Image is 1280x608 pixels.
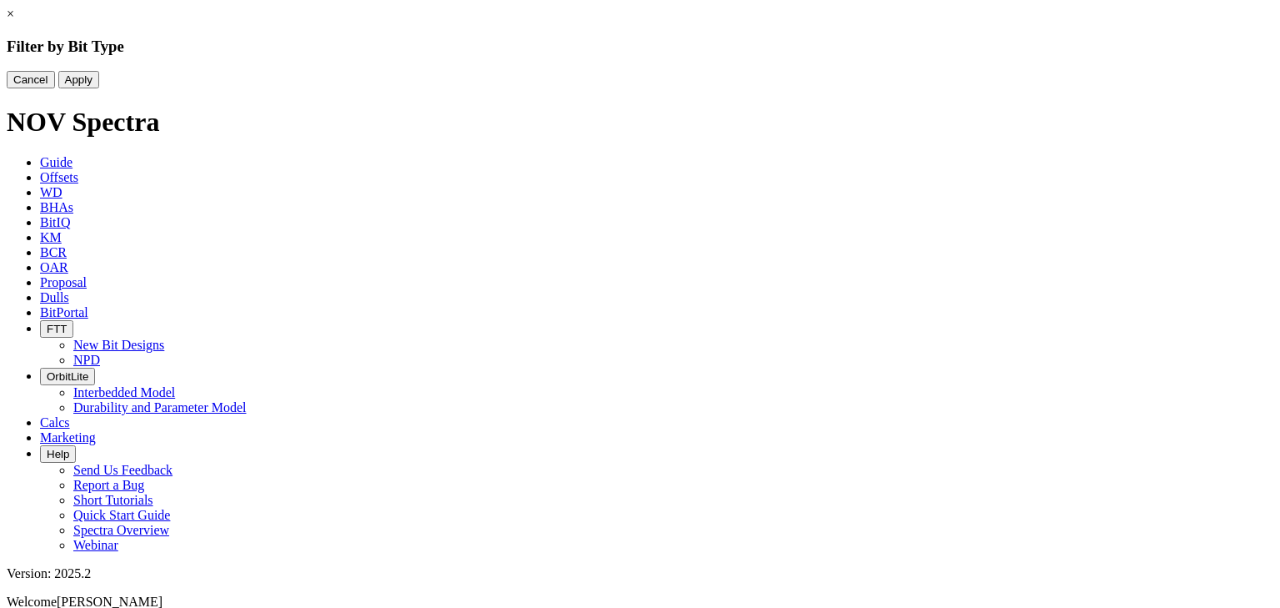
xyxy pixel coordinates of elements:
span: BitPortal [40,305,88,319]
span: Guide [40,155,72,169]
a: New Bit Designs [73,338,164,352]
span: OrbitLite [47,370,88,383]
span: Marketing [40,430,96,445]
span: FTT [47,323,67,335]
a: Short Tutorials [73,493,153,507]
span: WD [40,185,62,199]
a: × [7,7,14,21]
span: Dulls [40,290,69,304]
div: Version: 2025.2 [7,566,1273,581]
span: Proposal [40,275,87,289]
a: Webinar [73,538,118,552]
span: BCR [40,245,67,259]
button: Apply [58,71,99,88]
span: KM [40,230,62,244]
span: Offsets [40,170,78,184]
h3: Filter by Bit Type [7,38,1273,56]
a: Durability and Parameter Model [73,400,247,415]
a: Report a Bug [73,478,144,492]
a: Quick Start Guide [73,508,170,522]
span: OAR [40,260,68,274]
span: BHAs [40,200,73,214]
a: Send Us Feedback [73,463,172,477]
a: NPD [73,353,100,367]
span: Calcs [40,415,70,430]
a: Spectra Overview [73,523,169,537]
h1: NOV Spectra [7,107,1273,138]
span: BitIQ [40,215,70,229]
button: Cancel [7,71,55,88]
a: Interbedded Model [73,385,175,399]
span: Help [47,448,69,460]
